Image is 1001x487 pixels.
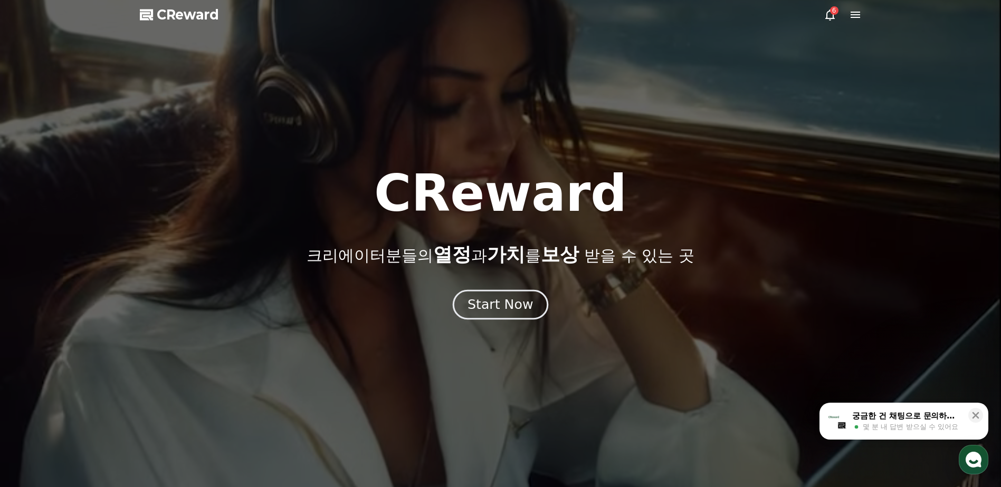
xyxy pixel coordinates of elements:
span: 가치 [487,244,525,265]
span: 보상 [541,244,579,265]
a: 홈 [3,334,70,361]
p: 크리에이터분들의 과 를 받을 수 있는 곳 [307,244,694,265]
div: Start Now [468,296,533,314]
span: 설정 [163,350,176,358]
a: 대화 [70,334,136,361]
span: 홈 [33,350,40,358]
span: 열정 [433,244,471,265]
a: 설정 [136,334,203,361]
a: Start Now [455,301,546,311]
span: CReward [157,6,219,23]
h1: CReward [374,168,627,219]
a: 6 [824,8,836,21]
div: 6 [830,6,838,15]
a: CReward [140,6,219,23]
button: Start Now [453,290,548,320]
span: 대화 [97,350,109,359]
